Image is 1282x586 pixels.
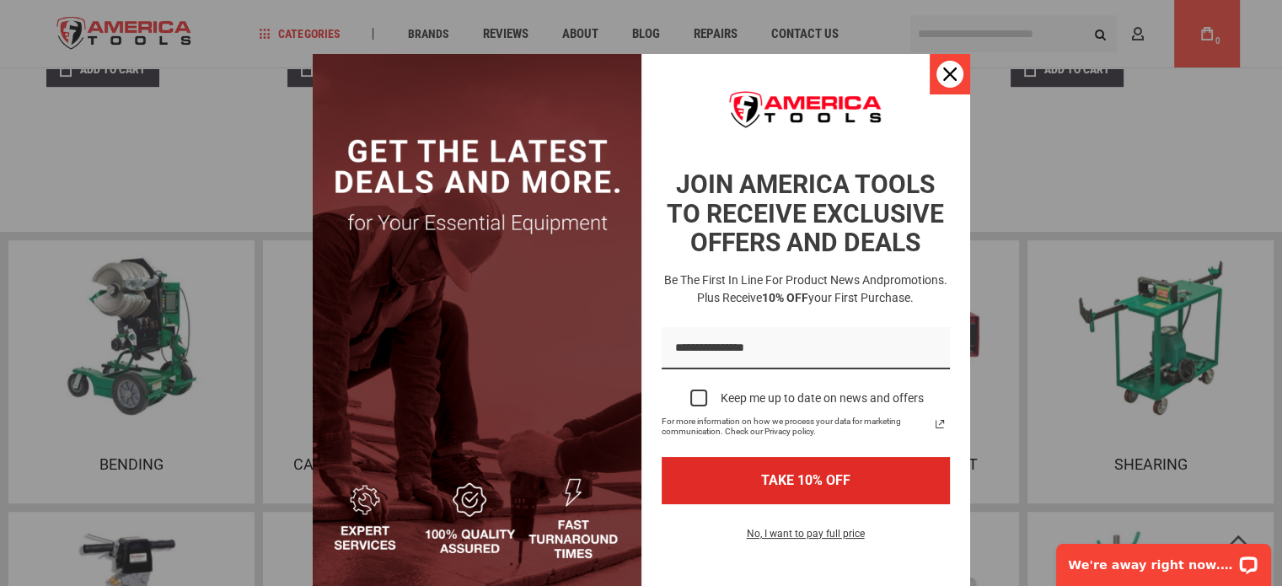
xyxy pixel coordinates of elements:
svg: close icon [943,67,957,81]
button: Close [930,54,970,94]
a: Read our Privacy Policy [930,414,950,434]
svg: link icon [930,414,950,434]
strong: JOIN AMERICA TOOLS TO RECEIVE EXCLUSIVE OFFERS AND DEALS [667,169,944,257]
button: TAKE 10% OFF [662,457,950,503]
h3: Be the first in line for product news and [658,271,953,307]
span: promotions. Plus receive your first purchase. [697,273,947,304]
strong: 10% OFF [762,291,808,304]
button: No, I want to pay full price [733,524,878,553]
iframe: LiveChat chat widget [1045,533,1282,586]
span: For more information on how we process your data for marketing communication. Check our Privacy p... [662,417,930,437]
input: Email field [662,327,950,370]
div: Keep me up to date on news and offers [721,391,924,406]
